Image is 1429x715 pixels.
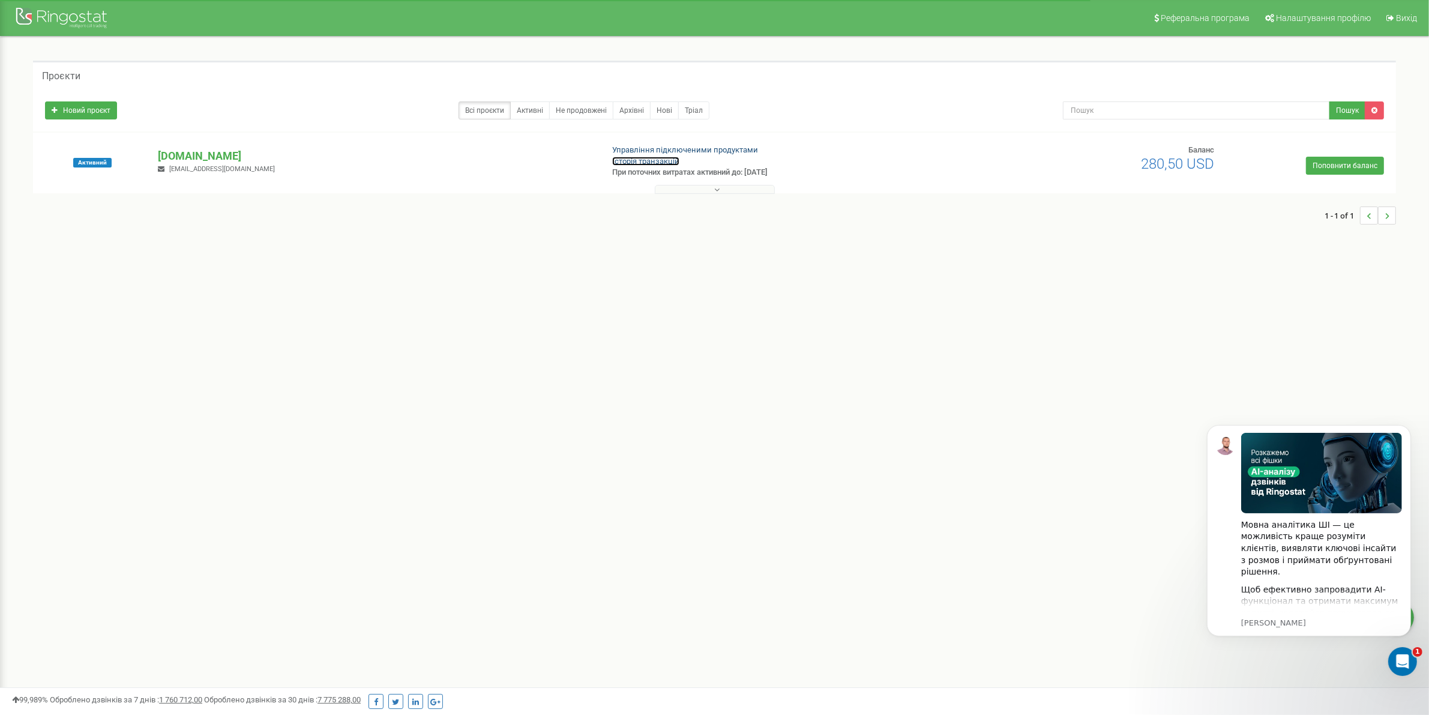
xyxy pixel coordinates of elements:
p: [DOMAIN_NAME] [158,148,592,164]
span: Активний [73,158,112,167]
a: Архівні [613,101,651,119]
iframe: Intercom live chat [1388,647,1417,676]
h5: Проєкти [42,71,80,82]
a: Активні [510,101,550,119]
a: Новий проєкт [45,101,117,119]
a: Управління підключеними продуктами [612,145,758,154]
a: Не продовжені [549,101,613,119]
span: Налаштування профілю [1276,13,1371,23]
span: Оброблено дзвінків за 30 днів : [204,695,361,704]
span: 1 [1413,647,1422,657]
span: Реферальна програма [1161,13,1250,23]
span: 99,989% [12,695,48,704]
u: 1 760 712,00 [159,695,202,704]
input: Пошук [1063,101,1330,119]
span: Баланс [1188,145,1214,154]
button: Пошук [1329,101,1365,119]
iframe: Intercom notifications повідомлення [1189,406,1429,683]
u: 7 775 288,00 [317,695,361,704]
a: Тріал [678,101,709,119]
span: Вихід [1396,13,1417,23]
span: Оброблено дзвінків за 7 днів : [50,695,202,704]
a: Нові [650,101,679,119]
a: Поповнити баланс [1306,157,1384,175]
span: 280,50 USD [1141,155,1214,172]
nav: ... [1325,195,1396,237]
span: [EMAIL_ADDRESS][DOMAIN_NAME] [169,165,275,173]
span: 1 - 1 of 1 [1325,207,1360,225]
a: Всі проєкти [459,101,511,119]
p: При поточних витратах активний до: [DATE] [612,167,933,178]
a: Історія транзакцій [612,157,679,166]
